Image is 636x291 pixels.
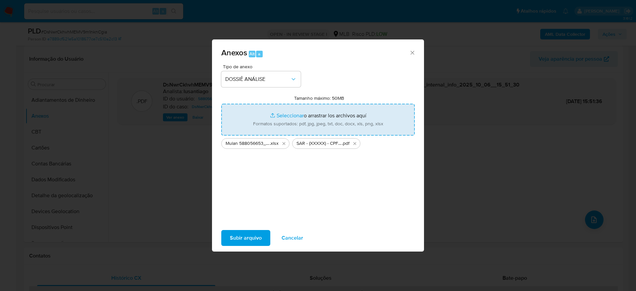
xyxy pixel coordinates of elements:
[294,95,344,101] label: Tamanho máximo: 50MB
[270,140,279,147] span: .xlsx
[230,231,262,245] span: Subir arquivo
[282,231,303,245] span: Cancelar
[351,140,359,147] button: Eliminar SAR - (XXXXX) - CPF 35344991827 - DOUGLAS DE PAULA ALVES DA SILVA.pdf
[249,51,255,57] span: Alt
[221,136,415,149] ul: Archivos seleccionados
[223,64,302,69] span: Tipo de anexo
[221,230,270,246] button: Subir arquivo
[342,140,349,147] span: .pdf
[273,230,312,246] button: Cancelar
[409,49,415,55] button: Cerrar
[258,51,260,57] span: a
[221,47,247,58] span: Anexos
[296,140,342,147] span: SAR - (XXXXX) - CPF 35344991827 - [PERSON_NAME]
[225,76,290,83] span: DOSSIÊ ANÁLISE
[226,140,270,147] span: Mulan 588056653_2025_10_06_11_45_27
[221,71,301,87] button: DOSSIÊ ANÁLISE
[280,140,288,147] button: Eliminar Mulan 588056653_2025_10_06_11_45_27.xlsx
